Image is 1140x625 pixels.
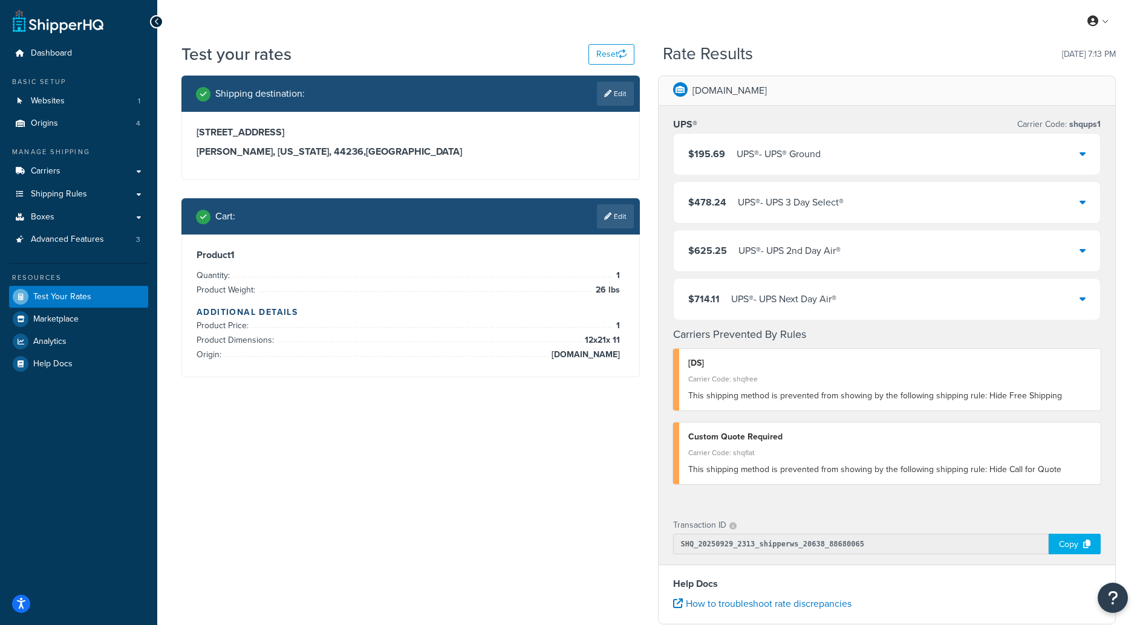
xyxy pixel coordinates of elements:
[9,308,148,330] a: Marketplace
[613,319,620,333] span: 1
[33,359,73,369] span: Help Docs
[688,444,1092,461] div: Carrier Code: shqflat
[9,160,148,183] a: Carriers
[197,269,233,282] span: Quantity:
[9,112,148,135] a: Origins4
[9,273,148,283] div: Resources
[673,326,1101,343] h4: Carriers Prevented By Rules
[33,337,67,347] span: Analytics
[738,242,841,259] div: UPS® - UPS 2nd Day Air®
[1049,534,1101,554] div: Copy
[33,314,79,325] span: Marketplace
[588,44,634,65] button: Reset
[197,306,625,319] h4: Additional Details
[31,235,104,245] span: Advanced Features
[673,577,1101,591] h4: Help Docs
[688,292,720,306] span: $714.11
[9,90,148,112] a: Websites1
[688,147,725,161] span: $195.69
[33,292,91,302] span: Test Your Rates
[597,204,634,228] a: Edit
[9,112,148,135] li: Origins
[9,228,148,251] li: Advanced Features
[688,429,1092,445] div: Custom Quote Required
[1098,583,1128,613] button: Open Resource Center
[692,82,767,99] p: [DOMAIN_NAME]
[1062,46,1116,63] p: [DATE] 7:13 PM
[31,212,54,222] span: Boxes
[597,82,634,106] a: Edit
[1017,116,1101,133] p: Carrier Code:
[181,42,292,66] h1: Test your rates
[688,195,726,209] span: $478.24
[31,118,58,129] span: Origins
[688,244,727,257] span: $625.25
[136,118,140,129] span: 4
[688,355,1092,372] div: [DS]
[197,334,277,346] span: Product Dimensions:
[673,597,852,610] a: How to troubleshoot rate discrepancies
[9,206,148,228] a: Boxes
[663,45,753,63] h2: Rate Results
[31,96,65,106] span: Websites
[197,126,625,138] h3: [STREET_ADDRESS]
[593,283,620,297] span: 26 lbs
[9,147,148,157] div: Manage Shipping
[9,228,148,251] a: Advanced Features3
[737,146,821,163] div: UPS® - UPS® Ground
[1067,118,1101,131] span: shqups1
[138,96,140,106] span: 1
[613,268,620,283] span: 1
[136,235,140,245] span: 3
[9,286,148,308] a: Test Your Rates
[197,146,625,158] h3: [PERSON_NAME], [US_STATE], 44236 , [GEOGRAPHIC_DATA]
[197,319,252,332] span: Product Price:
[31,48,72,59] span: Dashboard
[688,463,1061,476] span: This shipping method is prevented from showing by the following shipping rule: Hide Call for Quote
[549,348,620,362] span: [DOMAIN_NAME]
[9,90,148,112] li: Websites
[197,348,224,361] span: Origin:
[9,331,148,352] a: Analytics
[9,77,148,87] div: Basic Setup
[9,353,148,375] a: Help Docs
[9,183,148,206] a: Shipping Rules
[197,249,625,261] h3: Product 1
[688,371,1092,387] div: Carrier Code: shqfree
[215,88,305,99] h2: Shipping destination :
[731,291,836,308] div: UPS® - UPS Next Day Air®
[197,283,258,296] span: Product Weight:
[673,118,697,131] h3: UPS®
[738,194,844,211] div: UPS® - UPS 3 Day Select®
[31,189,87,199] span: Shipping Rules
[215,211,235,222] h2: Cart :
[31,166,60,176] span: Carriers
[582,333,620,348] span: 12 x 21 x 11
[673,517,726,534] p: Transaction ID
[688,389,1062,402] span: This shipping method is prevented from showing by the following shipping rule: Hide Free Shipping
[9,42,148,65] a: Dashboard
